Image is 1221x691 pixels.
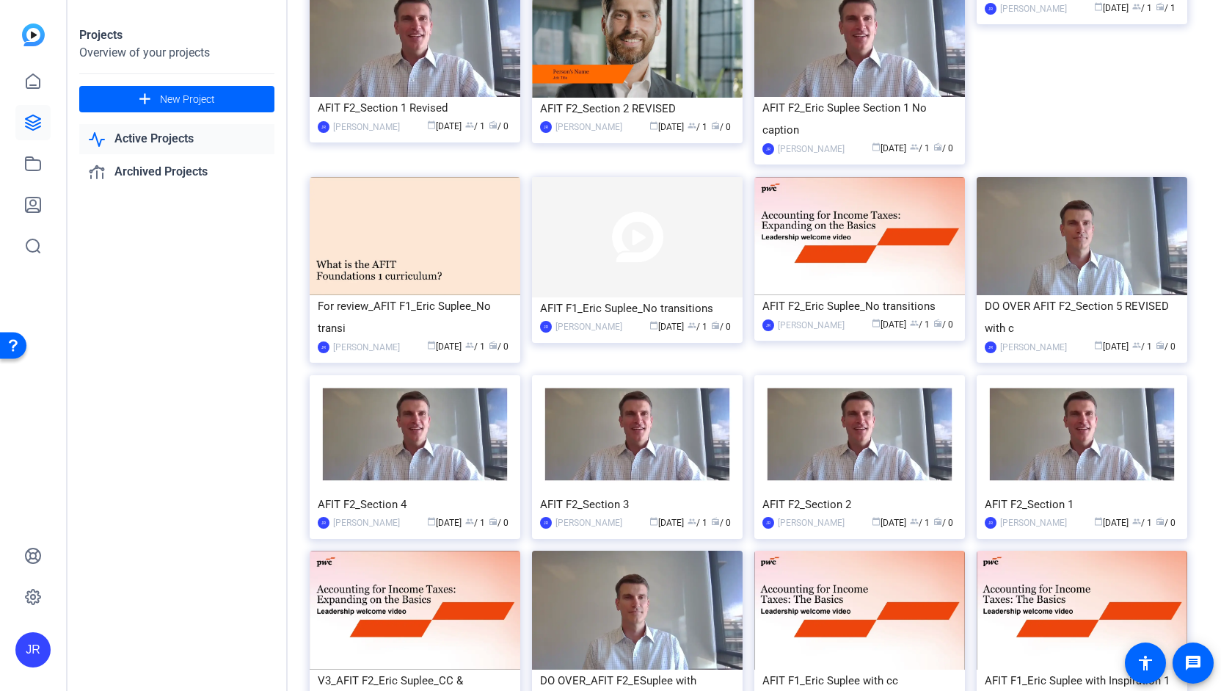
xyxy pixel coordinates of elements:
[1184,654,1202,672] mat-icon: message
[1156,518,1176,528] span: / 0
[540,98,735,120] div: AFIT F2_Section 2 REVISED
[933,143,953,153] span: / 0
[711,121,720,130] span: radio
[762,97,957,141] div: AFIT F2_Eric Suplee Section 1 No caption
[318,341,329,353] div: JR
[762,319,774,331] div: JR
[427,341,436,350] span: calendar_today
[540,297,735,319] div: AFIT F1_Eric Suplee_No transitions
[711,518,731,528] span: / 0
[333,120,400,134] div: [PERSON_NAME]
[688,322,707,332] span: / 1
[1156,341,1176,352] span: / 0
[427,121,462,131] span: [DATE]
[318,121,329,133] div: JR
[1094,518,1129,528] span: [DATE]
[688,121,696,130] span: group
[489,120,497,129] span: radio
[1132,341,1141,350] span: group
[649,121,658,130] span: calendar_today
[910,518,930,528] span: / 1
[1094,341,1103,350] span: calendar_today
[540,121,552,133] div: JR
[15,632,51,668] div: JR
[649,517,658,526] span: calendar_today
[1000,1,1067,16] div: [PERSON_NAME]
[427,341,462,352] span: [DATE]
[489,518,509,528] span: / 0
[872,142,881,151] span: calendar_today
[762,143,774,155] div: JR
[489,341,497,350] span: radio
[872,319,906,330] span: [DATE]
[1132,341,1152,352] span: / 1
[1094,3,1129,13] span: [DATE]
[318,97,512,119] div: AFIT F2_Section 1 Revised
[649,321,658,330] span: calendar_today
[933,142,942,151] span: radio
[933,319,953,330] span: / 0
[465,517,474,526] span: group
[427,120,436,129] span: calendar_today
[1156,2,1164,11] span: radio
[540,493,735,515] div: AFIT F2_Section 3
[427,518,462,528] span: [DATE]
[1000,515,1067,530] div: [PERSON_NAME]
[1000,340,1067,355] div: [PERSON_NAME]
[465,341,474,350] span: group
[540,517,552,529] div: JR
[1094,517,1103,526] span: calendar_today
[872,517,881,526] span: calendar_today
[1156,3,1176,13] span: / 1
[333,340,400,355] div: [PERSON_NAME]
[778,318,845,333] div: [PERSON_NAME]
[465,341,485,352] span: / 1
[22,23,45,46] img: blue-gradient.svg
[489,121,509,131] span: / 0
[465,518,485,528] span: / 1
[910,143,930,153] span: / 1
[649,122,684,132] span: [DATE]
[79,86,274,112] button: New Project
[79,124,274,154] a: Active Projects
[1132,518,1152,528] span: / 1
[489,341,509,352] span: / 0
[711,322,731,332] span: / 0
[649,518,684,528] span: [DATE]
[1094,2,1103,11] span: calendar_today
[933,517,942,526] span: radio
[910,319,919,328] span: group
[910,517,919,526] span: group
[688,517,696,526] span: group
[1132,2,1141,11] span: group
[489,517,497,526] span: radio
[985,493,1179,515] div: AFIT F2_Section 1
[711,122,731,132] span: / 0
[778,142,845,156] div: [PERSON_NAME]
[1132,517,1141,526] span: group
[933,518,953,528] span: / 0
[1094,341,1129,352] span: [DATE]
[910,142,919,151] span: group
[762,493,957,515] div: AFIT F2_Section 2
[872,143,906,153] span: [DATE]
[1137,654,1154,672] mat-icon: accessibility
[540,321,552,333] div: JR
[1156,341,1164,350] span: radio
[465,120,474,129] span: group
[762,295,957,317] div: AFIT F2_Eric Suplee_No transitions
[79,44,274,62] div: Overview of your projects
[555,515,622,530] div: [PERSON_NAME]
[555,319,622,334] div: [PERSON_NAME]
[318,295,512,339] div: For review_AFIT F1_Eric Suplee_No transi
[427,517,436,526] span: calendar_today
[318,517,329,529] div: JR
[985,517,996,529] div: JR
[985,341,996,353] div: JR
[762,517,774,529] div: JR
[555,120,622,134] div: [PERSON_NAME]
[688,321,696,330] span: group
[333,515,400,530] div: [PERSON_NAME]
[933,319,942,328] span: radio
[872,319,881,328] span: calendar_today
